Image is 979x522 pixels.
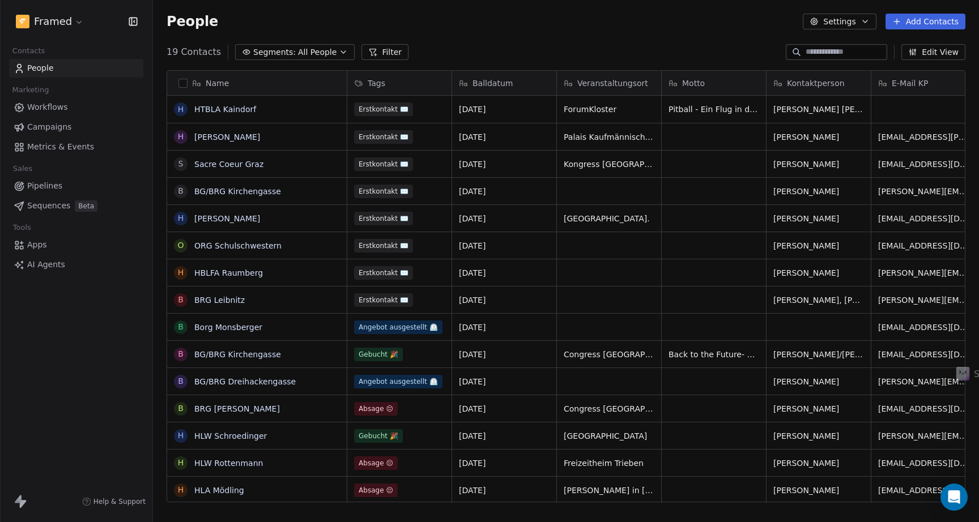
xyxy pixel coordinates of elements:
[7,42,50,59] span: Contacts
[773,457,864,469] span: [PERSON_NAME]
[194,187,281,196] a: BG/BRG Kirchengasse
[459,457,550,469] span: [DATE]
[354,484,398,497] span: Absage 😔
[93,497,146,506] span: Help & Support
[27,141,94,153] span: Metrics & Events
[206,78,229,89] span: Name
[452,71,556,95] div: Balldatum
[361,44,408,60] button: Filter
[354,130,413,144] span: Erstkontakt ✉️
[459,267,550,279] span: [DATE]
[194,431,267,440] a: HLW Schroedinger
[878,240,969,251] span: [EMAIL_ADDRESS][DOMAIN_NAME]
[662,71,766,95] div: Motto
[8,219,36,236] span: Tools
[940,484,968,511] div: Open Intercom Messenger
[773,485,864,496] span: [PERSON_NAME]
[8,160,37,177] span: Sales
[9,236,143,254] a: Apps
[178,212,184,224] div: H
[773,403,864,414] span: [PERSON_NAME]
[354,185,413,198] span: Erstkontakt ✉️
[178,321,184,333] div: B
[878,485,969,496] span: [EMAIL_ADDRESS][DOMAIN_NAME]
[368,78,385,89] span: Tags
[253,46,296,58] span: Segments:
[459,403,550,414] span: [DATE]
[194,160,263,169] a: Sacre Coeur Graz
[167,96,347,503] div: grid
[9,118,143,136] a: Campaigns
[773,376,864,387] span: [PERSON_NAME]
[878,267,969,279] span: [PERSON_NAME][EMAIL_ADDRESS][PERSON_NAME][DOMAIN_NAME]
[773,186,864,197] span: [PERSON_NAME]
[473,78,513,89] span: Balldatum
[773,430,864,442] span: [PERSON_NAME]
[194,105,256,114] a: HTBLA Kaindorf
[82,497,146,506] a: Help & Support
[871,71,976,95] div: E-Mail KP
[178,158,184,170] div: S
[354,102,413,116] span: Erstkontakt ✉️
[194,132,260,142] a: [PERSON_NAME]
[878,457,969,469] span: [EMAIL_ADDRESS][DOMAIN_NAME]
[194,459,263,468] a: HLW Rottenmann
[178,131,184,143] div: H
[354,456,398,470] span: Absage 😔
[459,430,550,442] span: [DATE]
[459,240,550,251] span: [DATE]
[669,349,759,360] span: Back to the Future- gestern [PERSON_NAME] Legenden🌟
[564,131,654,143] span: Palais Kaufmännischer Verein [GEOGRAPHIC_DATA]
[564,403,654,414] span: Congress [GEOGRAPHIC_DATA]
[75,200,97,212] span: Beta
[669,104,759,115] span: Pitball - Ein Flug in die 2000er
[878,294,969,306] span: [PERSON_NAME][EMAIL_ADDRESS][PERSON_NAME][DOMAIN_NAME]
[459,104,550,115] span: [DATE]
[16,15,29,28] img: framed_logo_2.jpg
[878,403,969,414] span: [EMAIL_ADDRESS][DOMAIN_NAME]
[194,486,244,495] a: HLA Mödling
[787,78,845,89] span: Kontaktperson
[564,457,654,469] span: Freizeitheim Trieben
[194,214,260,223] a: [PERSON_NAME]
[178,430,184,442] div: H
[27,101,68,113] span: Workflows
[354,375,442,388] span: Angebot ausgestellt ⏲️
[178,104,184,115] div: H
[557,71,661,95] div: Veranstaltungsort
[194,268,263,277] a: HBLFA Raumberg
[564,159,654,170] span: Kongress [GEOGRAPHIC_DATA]
[773,104,864,115] span: [PERSON_NAME] [PERSON_NAME]
[178,375,184,387] div: B
[803,14,876,29] button: Settings
[878,376,969,387] span: [PERSON_NAME][EMAIL_ADDRESS][PERSON_NAME][DOMAIN_NAME]
[354,402,398,416] span: Absage 😔
[564,349,654,360] span: Congress [GEOGRAPHIC_DATA]
[901,44,965,60] button: Edit View
[564,213,654,224] span: [GEOGRAPHIC_DATA].
[773,349,864,360] span: [PERSON_NAME]/[PERSON_NAME][GEOGRAPHIC_DATA]
[773,131,864,143] span: [PERSON_NAME]
[14,12,86,31] button: Framed
[459,294,550,306] span: [DATE]
[878,322,969,333] span: [EMAIL_ADDRESS][DOMAIN_NAME]
[178,484,184,496] div: H
[354,157,413,171] span: Erstkontakt ✉️
[9,255,143,274] a: AI Agents
[878,131,969,143] span: [EMAIL_ADDRESS][PERSON_NAME][DOMAIN_NAME]
[459,159,550,170] span: [DATE]
[34,14,72,29] span: Framed
[177,239,184,251] div: O
[459,322,550,333] span: [DATE]
[459,131,550,143] span: [DATE]
[886,14,965,29] button: Add Contacts
[773,159,864,170] span: [PERSON_NAME]
[354,320,442,334] span: Angebot ausgestellt ⏲️
[194,350,281,359] a: BG/BRG Kirchengasse
[459,376,550,387] span: [DATE]
[178,457,184,469] div: H
[878,186,969,197] span: [PERSON_NAME][EMAIL_ADDRESS][PERSON_NAME][DOMAIN_NAME]
[354,239,413,253] span: Erstkontakt ✉️
[9,59,143,78] a: People
[167,13,218,30] span: People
